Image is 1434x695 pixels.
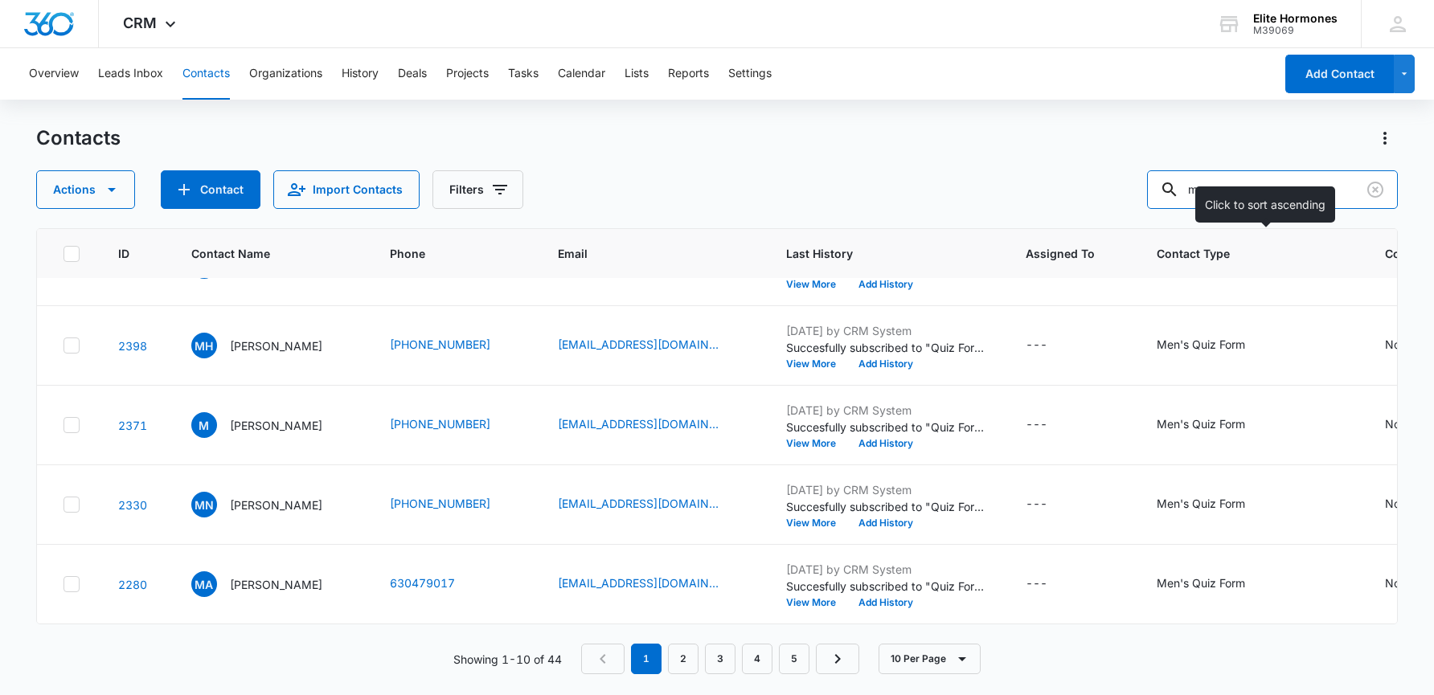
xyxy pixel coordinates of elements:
button: Add History [847,280,924,289]
p: [DATE] by CRM System [786,322,987,339]
a: Page 5 [779,644,809,674]
nav: Pagination [581,644,859,674]
span: Email [558,245,724,262]
div: Assigned To - - Select to Edit Field [1026,415,1076,435]
div: Email - Matthewjhofmann@gmail.com - Select to Edit Field [558,336,748,355]
button: Add History [847,518,924,528]
span: Last History [786,245,964,262]
div: Contact Type - Men's Quiz Form - Select to Edit Field [1157,336,1274,355]
a: [EMAIL_ADDRESS][DOMAIN_NAME] [558,415,719,432]
button: Overview [29,48,79,100]
button: View More [786,518,847,528]
button: Projects [446,48,489,100]
button: Lists [625,48,649,100]
button: View More [786,359,847,369]
div: Contact Type - Men's Quiz Form - Select to Edit Field [1157,495,1274,514]
p: [PERSON_NAME] [230,417,322,434]
p: Succesfully subscribed to "Quiz Form Submissions". [786,498,987,515]
div: None [1385,415,1413,432]
p: Succesfully subscribed to "Quiz Form Submissions". [786,578,987,595]
div: --- [1026,336,1047,355]
a: Navigate to contact details page for Matt Hofmann [118,339,147,353]
div: Assigned To - - Select to Edit Field [1026,574,1076,594]
div: Contact Name - Matt - Select to Edit Field [191,412,351,438]
button: Add Contact [161,170,260,209]
button: Import Contacts [273,170,420,209]
span: MN [191,492,217,517]
div: Men's Quiz Form [1157,495,1245,512]
div: Contact Name - Matt Nichols - Select to Edit Field [191,492,351,517]
span: Contact Name [191,245,328,262]
div: --- [1026,495,1047,514]
button: Deals [398,48,427,100]
span: Contact Type [1157,245,1323,262]
p: [PERSON_NAME] [230,337,322,354]
a: [PHONE_NUMBER] [390,415,490,432]
button: History [342,48,379,100]
span: Phone [390,245,496,262]
button: Actions [36,170,135,209]
p: Succesfully subscribed to "Quiz Form Submissions". [786,419,987,435]
input: Search Contacts [1147,170,1398,209]
div: Phone - 630479017 - Select to Edit Field [390,574,484,594]
button: Reports [668,48,709,100]
div: --- [1026,574,1047,594]
span: ID [118,245,129,262]
button: 10 Per Page [879,644,981,674]
div: Click to sort ascending [1195,186,1335,223]
button: Add History [847,598,924,607]
div: Email - M_apfelbeck@yaboo.com - Select to Edit Field [558,415,748,435]
div: Phone - 7153522908 - Select to Edit Field [390,415,519,435]
div: Contact Type - Men's Quiz Form - Select to Edit Field [1157,574,1274,594]
div: None [1385,336,1413,353]
a: Navigate to contact details page for Matt [118,419,147,432]
button: Tasks [508,48,539,100]
div: None [1385,574,1413,591]
p: [PERSON_NAME] [230,497,322,513]
span: M [191,412,217,438]
div: Phone - 7158970987 - Select to Edit Field [390,336,519,355]
div: Men's Quiz Form [1157,336,1245,353]
span: CRM [123,14,157,31]
a: Page 3 [705,644,735,674]
div: Assigned To - - Select to Edit Field [1026,495,1076,514]
div: Email - macarvi2000@gmail.com - Select to Edit Field [558,574,748,594]
button: View More [786,598,847,607]
span: MA [191,571,217,597]
a: Navigate to contact details page for Matthew Armanio [118,578,147,591]
button: Clear [1362,177,1388,202]
button: Contacts [182,48,230,100]
a: [EMAIL_ADDRESS][DOMAIN_NAME] [558,495,719,512]
button: View More [786,280,847,289]
div: --- [1026,415,1047,435]
div: Contact Type - Men's Quiz Form - Select to Edit Field [1157,415,1274,435]
a: [EMAIL_ADDRESS][DOMAIN_NAME] [558,574,719,591]
div: Men's Quiz Form [1157,415,1245,432]
a: [PHONE_NUMBER] [390,336,490,353]
button: Leads Inbox [98,48,163,100]
a: [PHONE_NUMBER] [390,495,490,512]
div: Email - mn292416@live.com - Select to Edit Field [558,495,748,514]
a: Next Page [816,644,859,674]
a: [EMAIL_ADDRESS][DOMAIN_NAME] [558,336,719,353]
p: [DATE] by CRM System [786,561,987,578]
p: Showing 1-10 of 44 [453,651,562,668]
em: 1 [631,644,662,674]
button: Add History [847,359,924,369]
a: Navigate to contact details page for Matt Nichols [118,498,147,512]
div: account id [1253,25,1338,36]
button: Organizations [249,48,322,100]
button: Add History [847,439,924,448]
button: Add Contact [1285,55,1394,93]
button: View More [786,439,847,448]
p: [DATE] by CRM System [786,402,987,419]
div: account name [1253,12,1338,25]
button: Actions [1372,125,1398,151]
button: Settings [728,48,772,100]
button: Calendar [558,48,605,100]
a: Page 2 [668,644,699,674]
p: [PERSON_NAME] [230,576,322,593]
div: Assigned To - - Select to Edit Field [1026,336,1076,355]
div: Contact Name - Matt Hofmann - Select to Edit Field [191,333,351,358]
div: Men's Quiz Form [1157,574,1245,591]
